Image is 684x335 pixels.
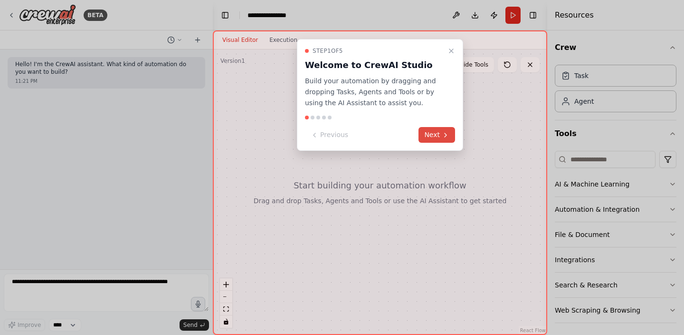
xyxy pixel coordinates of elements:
[418,127,455,143] button: Next
[313,47,343,55] span: Step 1 of 5
[305,59,444,72] h3: Welcome to CrewAI Studio
[305,76,444,108] p: Build your automation by dragging and dropping Tasks, Agents and Tools or by using the AI Assista...
[446,45,457,57] button: Close walkthrough
[218,9,232,22] button: Hide left sidebar
[305,127,354,143] button: Previous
